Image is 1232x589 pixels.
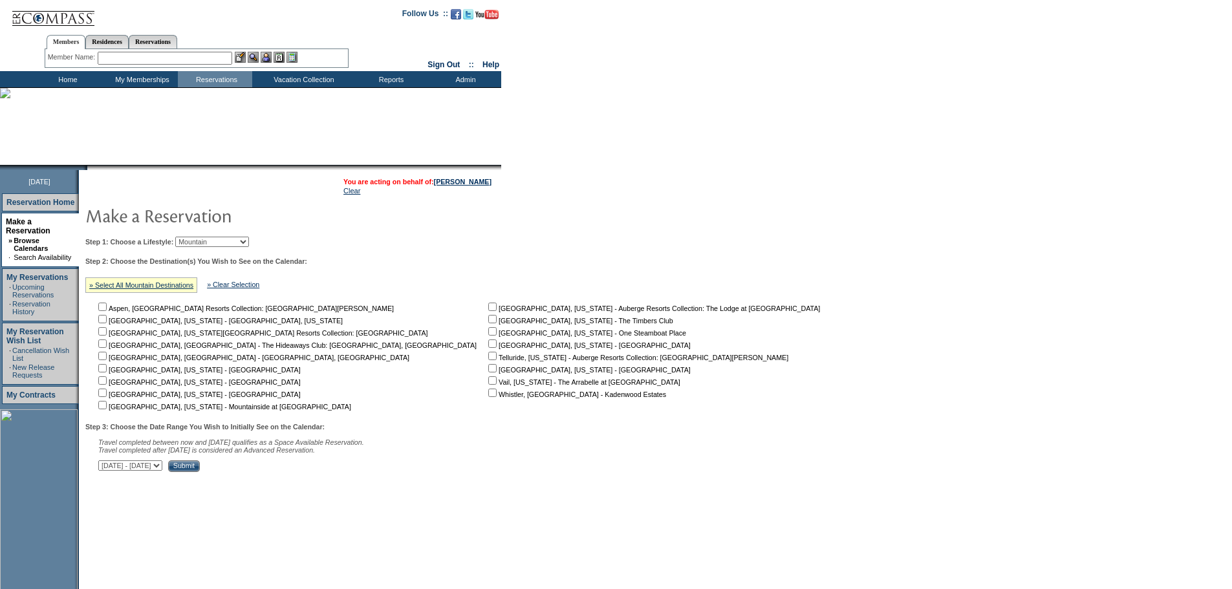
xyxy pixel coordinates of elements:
a: Reservations [129,35,177,48]
a: My Reservation Wish List [6,327,64,345]
b: » [8,237,12,244]
td: My Memberships [103,71,178,87]
a: Help [482,60,499,69]
nobr: [GEOGRAPHIC_DATA], [US_STATE] - The Timbers Club [486,317,673,325]
span: Travel completed between now and [DATE] qualifies as a Space Available Reservation. [98,438,364,446]
input: Submit [168,460,200,472]
td: Home [29,71,103,87]
img: Reservations [274,52,285,63]
nobr: [GEOGRAPHIC_DATA], [US_STATE] - Auberge Resorts Collection: The Lodge at [GEOGRAPHIC_DATA] [486,305,820,312]
nobr: Aspen, [GEOGRAPHIC_DATA] Resorts Collection: [GEOGRAPHIC_DATA][PERSON_NAME] [96,305,394,312]
nobr: Telluride, [US_STATE] - Auberge Resorts Collection: [GEOGRAPHIC_DATA][PERSON_NAME] [486,354,788,361]
img: blank.gif [87,165,89,170]
nobr: [GEOGRAPHIC_DATA], [US_STATE] - [GEOGRAPHIC_DATA] [486,341,691,349]
td: · [8,253,12,261]
nobr: Whistler, [GEOGRAPHIC_DATA] - Kadenwood Estates [486,391,666,398]
nobr: Travel completed after [DATE] is considered an Advanced Reservation. [98,446,315,454]
td: · [9,283,11,299]
a: Subscribe to our YouTube Channel [475,13,499,21]
a: » Clear Selection [207,281,259,288]
a: Upcoming Reservations [12,283,54,299]
a: Search Availability [14,253,71,261]
img: Follow us on Twitter [463,9,473,19]
nobr: [GEOGRAPHIC_DATA], [US_STATE] - [GEOGRAPHIC_DATA] [96,391,301,398]
span: You are acting on behalf of: [343,178,492,186]
a: My Reservations [6,273,68,282]
nobr: [GEOGRAPHIC_DATA], [US_STATE] - [GEOGRAPHIC_DATA] [96,378,301,386]
b: Step 2: Choose the Destination(s) You Wish to See on the Calendar: [85,257,307,265]
img: Impersonate [261,52,272,63]
img: Become our fan on Facebook [451,9,461,19]
img: promoShadowLeftCorner.gif [83,165,87,170]
img: View [248,52,259,63]
a: Browse Calendars [14,237,48,252]
td: Follow Us :: [402,8,448,23]
nobr: [GEOGRAPHIC_DATA], [US_STATE] - [GEOGRAPHIC_DATA], [US_STATE] [96,317,343,325]
a: Residences [85,35,129,48]
nobr: [GEOGRAPHIC_DATA], [GEOGRAPHIC_DATA] - [GEOGRAPHIC_DATA], [GEOGRAPHIC_DATA] [96,354,409,361]
td: · [9,347,11,362]
nobr: [GEOGRAPHIC_DATA], [GEOGRAPHIC_DATA] - The Hideaways Club: [GEOGRAPHIC_DATA], [GEOGRAPHIC_DATA] [96,341,477,349]
a: Cancellation Wish List [12,347,69,362]
a: Reservation Home [6,198,74,207]
a: My Contracts [6,391,56,400]
td: · [9,363,11,379]
td: Reports [352,71,427,87]
nobr: Vail, [US_STATE] - The Arrabelle at [GEOGRAPHIC_DATA] [486,378,680,386]
a: » Select All Mountain Destinations [89,281,193,289]
nobr: [GEOGRAPHIC_DATA], [US_STATE] - [GEOGRAPHIC_DATA] [486,366,691,374]
td: Vacation Collection [252,71,352,87]
nobr: [GEOGRAPHIC_DATA], [US_STATE] - Mountainside at [GEOGRAPHIC_DATA] [96,403,351,411]
span: :: [469,60,474,69]
a: Reservation History [12,300,50,316]
a: Sign Out [427,60,460,69]
nobr: [GEOGRAPHIC_DATA], [US_STATE] - [GEOGRAPHIC_DATA] [96,366,301,374]
div: Member Name: [48,52,98,63]
img: Subscribe to our YouTube Channel [475,10,499,19]
img: pgTtlMakeReservation.gif [85,202,344,228]
a: Become our fan on Facebook [451,13,461,21]
b: Step 1: Choose a Lifestyle: [85,238,173,246]
b: Step 3: Choose the Date Range You Wish to Initially See on the Calendar: [85,423,325,431]
a: Make a Reservation [6,217,50,235]
img: b_edit.gif [235,52,246,63]
td: · [9,300,11,316]
a: Clear [343,187,360,195]
a: Follow us on Twitter [463,13,473,21]
nobr: [GEOGRAPHIC_DATA], [US_STATE][GEOGRAPHIC_DATA] Resorts Collection: [GEOGRAPHIC_DATA] [96,329,427,337]
img: b_calculator.gif [286,52,297,63]
a: Members [47,35,86,49]
td: Reservations [178,71,252,87]
a: New Release Requests [12,363,54,379]
span: [DATE] [28,178,50,186]
td: Admin [427,71,501,87]
nobr: [GEOGRAPHIC_DATA], [US_STATE] - One Steamboat Place [486,329,686,337]
a: [PERSON_NAME] [434,178,492,186]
